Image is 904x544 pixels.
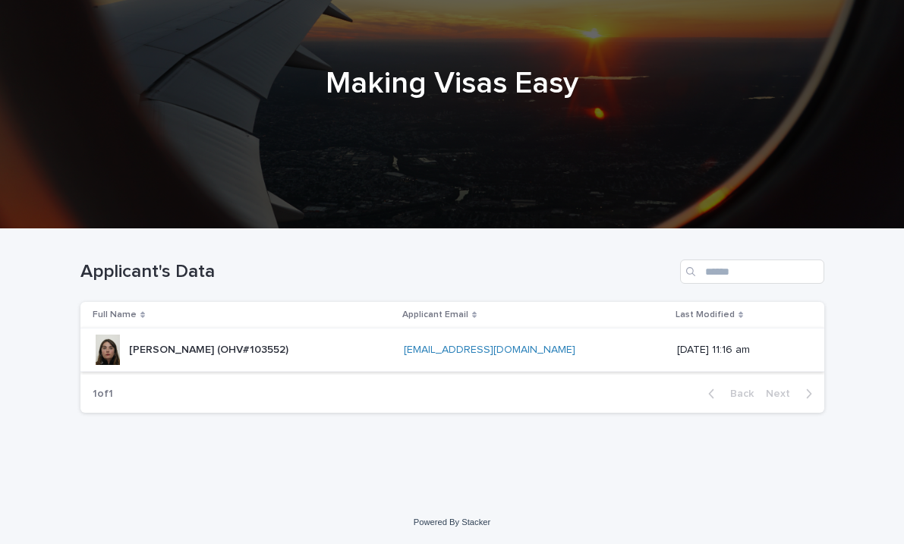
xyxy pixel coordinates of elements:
[80,65,824,102] h1: Making Visas Easy
[696,387,760,401] button: Back
[676,307,735,323] p: Last Modified
[402,307,468,323] p: Applicant Email
[766,388,799,399] span: Next
[414,517,490,527] a: Powered By Stacker
[80,261,674,283] h1: Applicant's Data
[677,344,800,357] p: [DATE] 11:16 am
[80,329,824,372] tr: [PERSON_NAME] (OHV#103552)[PERSON_NAME] (OHV#103552) [EMAIL_ADDRESS][DOMAIN_NAME] [DATE] 11:16 am
[680,259,824,284] input: Search
[129,341,291,357] p: [PERSON_NAME] (OHV#103552)
[721,388,754,399] span: Back
[93,307,137,323] p: Full Name
[760,387,824,401] button: Next
[80,376,125,413] p: 1 of 1
[404,344,575,355] a: [EMAIL_ADDRESS][DOMAIN_NAME]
